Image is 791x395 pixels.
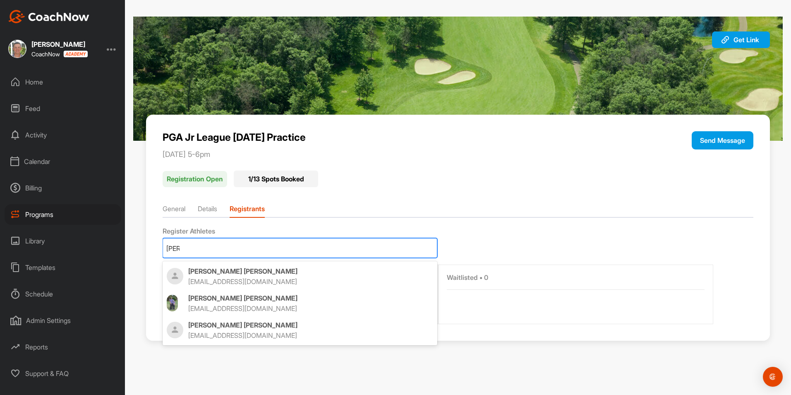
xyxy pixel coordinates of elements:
li: General [163,204,185,217]
img: Profile picture [167,295,178,311]
img: svg+xml;base64,PHN2ZyB3aWR0aD0iMjAiIGhlaWdodD0iMjAiIHZpZXdCb3g9IjAgMCAyMCAyMCIgZmlsbD0ibm9uZSIgeG... [720,35,730,45]
p: Registration Open [163,171,227,188]
div: Reports [5,337,121,357]
p: [PERSON_NAME] [PERSON_NAME] [188,294,433,302]
span: Waitlisted • 0 [447,273,488,282]
div: Open Intercom Messenger [763,367,783,387]
p: [PERSON_NAME] [PERSON_NAME] [188,267,433,275]
div: 1 / 13 Spots Booked [234,171,318,187]
img: Profile picture [167,268,183,284]
img: square_c0e2c32ef8752ec6cc06712238412571.jpg [8,40,26,58]
div: Programs [5,204,121,225]
div: Calendar [5,151,121,172]
div: Activity [5,125,121,145]
div: [PERSON_NAME] [31,41,88,48]
img: 9.jpg [133,17,783,141]
p: PGA Jr League [DATE] Practice [163,131,635,143]
li: Details [198,204,217,217]
img: Profile picture [167,322,183,338]
div: Admin Settings [5,310,121,331]
div: Schedule [5,284,121,304]
div: Templates [5,257,121,278]
p: [EMAIL_ADDRESS][DOMAIN_NAME] [188,331,417,340]
div: Billing [5,178,121,198]
div: Library [5,231,121,251]
span: Get Link [733,36,759,44]
div: Home [5,72,121,92]
p: [PERSON_NAME] [PERSON_NAME] [188,321,433,329]
p: [EMAIL_ADDRESS][DOMAIN_NAME] [188,304,417,313]
p: [DATE] 5-6pm [163,150,635,159]
li: Registrants [230,204,265,217]
div: Feed [5,98,121,119]
p: [EMAIL_ADDRESS][DOMAIN_NAME] [188,277,417,286]
span: Register Athletes [163,227,215,236]
img: CoachNow acadmey [63,51,88,58]
img: CoachNow [8,10,89,23]
button: Send Message [692,131,753,149]
div: Support & FAQ [5,363,121,384]
div: CoachNow [31,51,88,58]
